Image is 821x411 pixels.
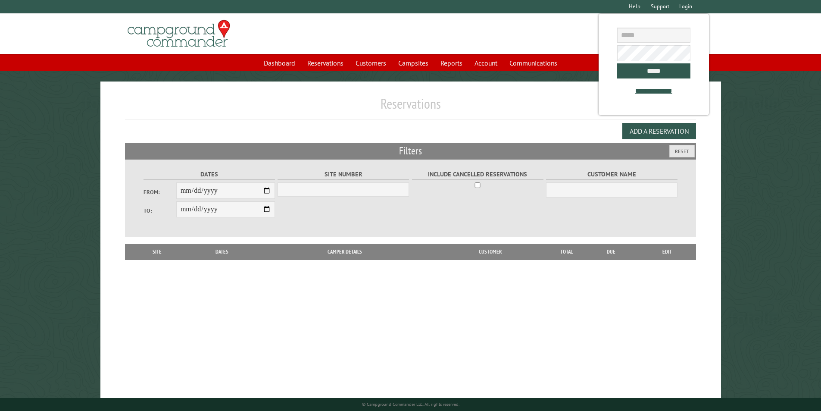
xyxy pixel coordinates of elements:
label: To: [144,207,176,215]
label: Customer Name [546,169,677,179]
th: Due [584,244,638,260]
a: Customers [350,55,391,71]
button: Add a Reservation [622,123,696,139]
img: Campground Commander [125,17,233,50]
a: Communications [504,55,562,71]
th: Customer [431,244,549,260]
a: Dashboard [259,55,300,71]
a: Account [469,55,503,71]
a: Campsites [393,55,434,71]
label: From: [144,188,176,196]
th: Site [129,244,185,260]
h1: Reservations [125,95,696,119]
button: Reset [669,145,695,157]
label: Dates [144,169,275,179]
th: Total [549,244,584,260]
th: Camper Details [259,244,431,260]
a: Reservations [302,55,349,71]
label: Site Number [278,169,409,179]
label: Include Cancelled Reservations [412,169,543,179]
th: Dates [185,244,259,260]
th: Edit [638,244,696,260]
small: © Campground Commander LLC. All rights reserved. [362,402,459,407]
h2: Filters [125,143,696,159]
a: Reports [435,55,468,71]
